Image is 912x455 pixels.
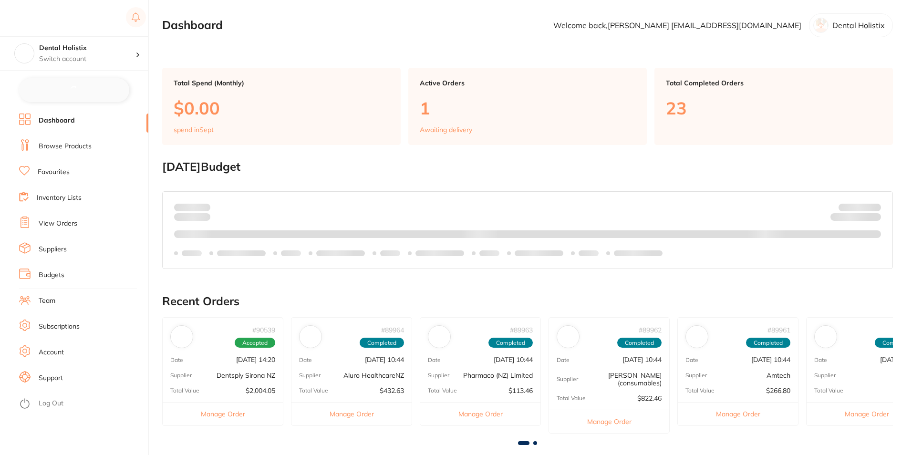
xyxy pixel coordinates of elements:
span: Completed [488,338,533,348]
p: Active Orders [420,79,635,87]
img: Amtech [688,328,706,346]
p: Labels [579,249,599,257]
p: Date [685,357,698,363]
button: Manage Order [678,402,798,425]
button: Manage Order [291,402,412,425]
button: Manage Order [163,402,283,425]
span: Completed [360,338,404,348]
p: Supplier [814,372,836,379]
a: Budgets [39,270,64,280]
p: Aluro HealthcareNZ [343,372,404,379]
p: Total Value [299,387,328,394]
p: 23 [666,98,881,118]
p: Labels extended [515,249,563,257]
a: Active Orders1Awaiting delivery [408,68,647,145]
a: Account [39,348,64,357]
p: $266.80 [766,387,790,394]
p: $113.46 [508,387,533,394]
h4: Dental Holistix [39,43,135,53]
p: Labels extended [217,249,266,257]
p: Total Value [557,395,586,402]
p: Amtech [767,372,790,379]
p: Supplier [170,372,192,379]
a: Browse Products [39,142,92,151]
p: Remaining: [830,211,881,223]
p: Awaiting delivery [420,126,472,134]
p: Spent: [174,203,210,211]
p: Dental Holistix [832,21,885,30]
p: [DATE] 10:44 [622,356,662,363]
p: $822.46 [637,394,662,402]
p: Date [557,357,570,363]
p: Labels [380,249,400,257]
h2: Recent Orders [162,295,893,308]
strong: $0.00 [194,203,210,211]
p: [DATE] 10:44 [365,356,404,363]
strong: $0.00 [864,215,881,223]
button: Manage Order [420,402,540,425]
a: Total Spend (Monthly)$0.00spend inSept [162,68,401,145]
p: Labels extended [614,249,663,257]
span: Completed [617,338,662,348]
p: Supplier [557,376,578,383]
a: Suppliers [39,245,67,254]
p: Supplier [685,372,707,379]
p: Pharmaco (NZ) Limited [463,372,533,379]
p: Date [170,357,183,363]
p: # 89961 [767,326,790,334]
p: [DATE] 14:20 [236,356,275,363]
a: Total Completed Orders23 [654,68,893,145]
a: Dashboard [39,116,75,125]
p: Welcome back, [PERSON_NAME] [EMAIL_ADDRESS][DOMAIN_NAME] [553,21,801,30]
button: Manage Order [549,410,669,433]
p: Supplier [299,372,321,379]
p: Date [299,357,312,363]
a: Log Out [39,399,63,408]
a: Restocq Logo [19,7,80,29]
p: Labels [281,249,301,257]
a: Subscriptions [39,322,80,331]
p: Labels extended [316,249,365,257]
h2: Dashboard [162,19,223,32]
img: Oraltec [817,328,835,346]
a: Favourites [38,167,70,177]
img: Aluro HealthcareNZ [301,328,320,346]
p: # 89963 [510,326,533,334]
p: Switch account [39,54,135,64]
p: Dentsply Sirona NZ [217,372,275,379]
p: Date [814,357,827,363]
button: Log Out [19,396,145,412]
a: View Orders [39,219,77,228]
p: Labels extended [415,249,464,257]
p: Budget: [839,203,881,211]
p: Labels [479,249,499,257]
a: Inventory Lists [37,193,82,203]
strong: $NaN [862,203,881,211]
p: Total Value [428,387,457,394]
img: Henry Schein Halas (consumables) [559,328,577,346]
a: Team [39,296,55,306]
span: Completed [746,338,790,348]
img: Pharmaco (NZ) Limited [430,328,448,346]
p: Total Value [170,387,199,394]
p: Date [428,357,441,363]
p: Supplier [428,372,449,379]
p: 1 [420,98,635,118]
p: Labels [182,249,202,257]
p: $2,004.05 [246,387,275,394]
p: month [174,211,210,223]
p: [DATE] 10:44 [494,356,533,363]
p: [PERSON_NAME] (consumables) [578,372,662,387]
p: Total Spend (Monthly) [174,79,389,87]
p: # 89964 [381,326,404,334]
img: Dentsply Sirona NZ [173,328,191,346]
p: Total Value [814,387,843,394]
p: spend in Sept [174,126,214,134]
p: [DATE] 10:44 [751,356,790,363]
p: Total Value [685,387,715,394]
img: Restocq Logo [19,12,80,24]
a: Support [39,373,63,383]
p: # 90539 [252,326,275,334]
p: # 89962 [639,326,662,334]
span: Accepted [235,338,275,348]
